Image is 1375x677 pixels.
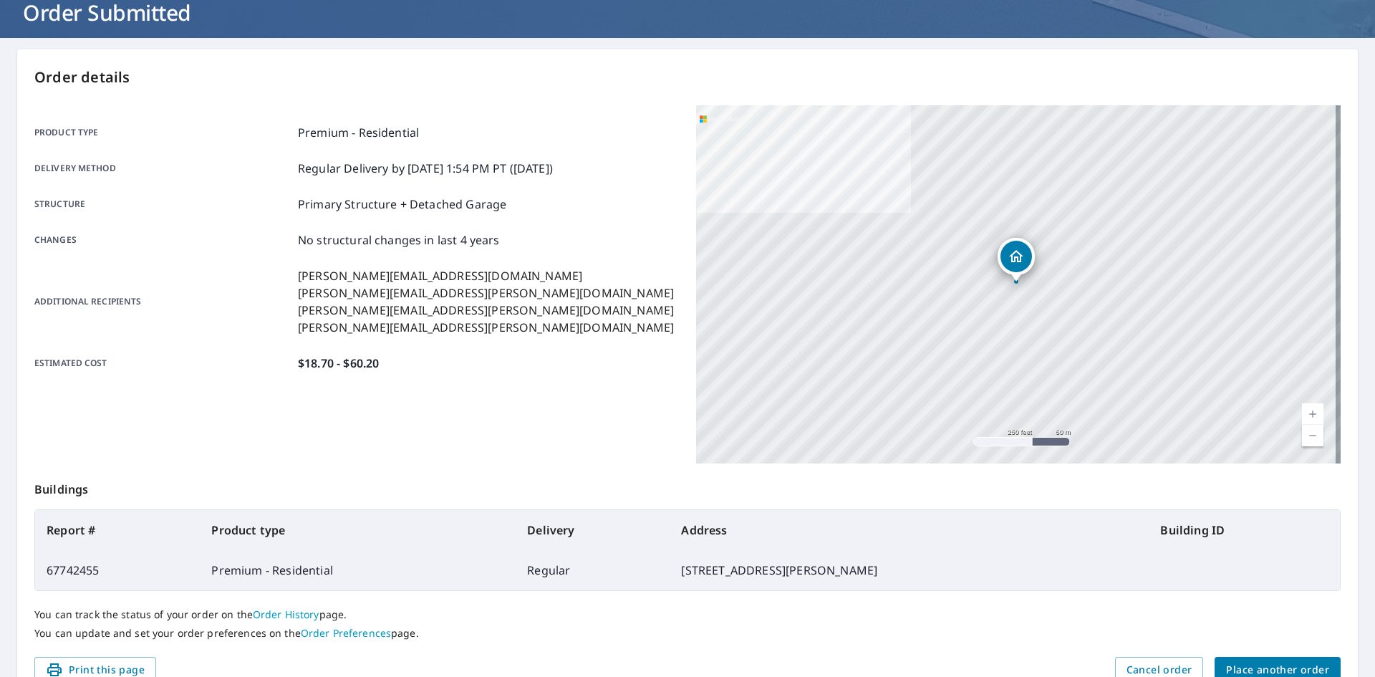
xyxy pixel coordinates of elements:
[34,608,1341,621] p: You can track the status of your order on the page.
[34,464,1341,509] p: Buildings
[998,238,1035,282] div: Dropped pin, building 1, Residential property, 201 S 5th St Sheldon, MO 64784
[298,231,500,249] p: No structural changes in last 4 years
[200,550,516,590] td: Premium - Residential
[298,267,674,284] p: [PERSON_NAME][EMAIL_ADDRESS][DOMAIN_NAME]
[200,510,516,550] th: Product type
[298,302,674,319] p: [PERSON_NAME][EMAIL_ADDRESS][PERSON_NAME][DOMAIN_NAME]
[298,284,674,302] p: [PERSON_NAME][EMAIL_ADDRESS][PERSON_NAME][DOMAIN_NAME]
[516,510,670,550] th: Delivery
[670,550,1149,590] td: [STREET_ADDRESS][PERSON_NAME]
[34,627,1341,640] p: You can update and set your order preferences on the page.
[298,355,379,372] p: $18.70 - $60.20
[34,160,292,177] p: Delivery method
[253,608,319,621] a: Order History
[34,231,292,249] p: Changes
[298,319,674,336] p: [PERSON_NAME][EMAIL_ADDRESS][PERSON_NAME][DOMAIN_NAME]
[35,510,200,550] th: Report #
[1149,510,1340,550] th: Building ID
[298,196,506,213] p: Primary Structure + Detached Garage
[34,355,292,372] p: Estimated cost
[34,267,292,336] p: Additional recipients
[670,510,1149,550] th: Address
[34,196,292,213] p: Structure
[301,626,391,640] a: Order Preferences
[298,160,553,177] p: Regular Delivery by [DATE] 1:54 PM PT ([DATE])
[1302,425,1323,446] a: Current Level 17, Zoom Out
[516,550,670,590] td: Regular
[1302,403,1323,425] a: Current Level 17, Zoom In
[34,67,1341,88] p: Order details
[298,124,419,141] p: Premium - Residential
[35,550,200,590] td: 67742455
[34,124,292,141] p: Product type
